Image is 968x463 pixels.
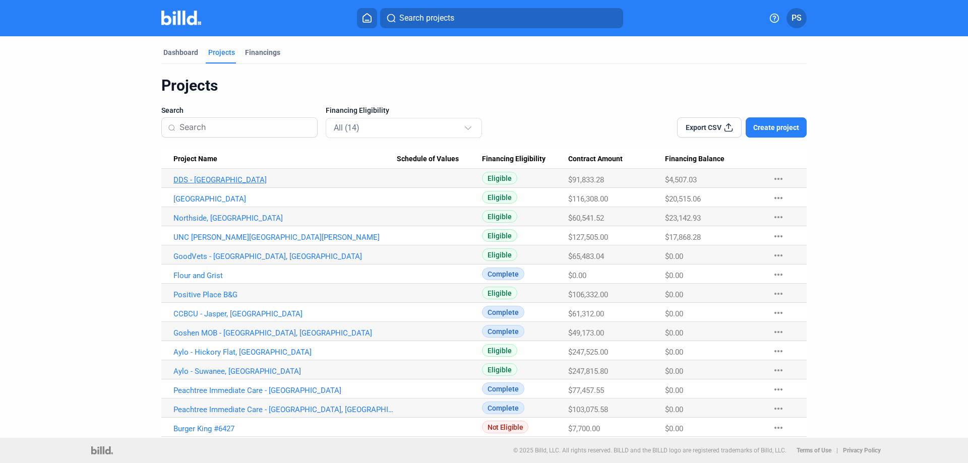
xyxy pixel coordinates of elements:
[665,214,701,223] span: $23,142.93
[665,155,724,164] span: Financing Balance
[568,386,604,395] span: $77,457.55
[568,233,608,242] span: $127,505.00
[326,105,389,115] span: Financing Eligibility
[482,325,524,338] span: Complete
[568,194,608,204] span: $116,308.00
[772,403,784,415] mat-icon: more_horiz
[482,402,524,414] span: Complete
[843,447,881,454] b: Privacy Policy
[568,405,608,414] span: $103,075.58
[173,214,397,223] a: Northside, [GEOGRAPHIC_DATA]
[665,386,683,395] span: $0.00
[568,214,604,223] span: $60,541.52
[772,230,784,242] mat-icon: more_horiz
[836,447,838,454] p: |
[208,47,235,57] div: Projects
[399,12,454,24] span: Search projects
[513,447,786,454] p: © 2025 Billd, LLC. All rights reserved. BILLD and the BILLD logo are registered trademarks of Bil...
[772,307,784,319] mat-icon: more_horiz
[792,12,802,24] span: PS
[173,233,397,242] a: UNC [PERSON_NAME][GEOGRAPHIC_DATA][PERSON_NAME]
[677,117,742,138] button: Export CSV
[245,47,280,57] div: Financings
[163,47,198,57] div: Dashboard
[482,382,524,395] span: Complete
[772,345,784,357] mat-icon: more_horiz
[772,326,784,338] mat-icon: more_horiz
[173,367,397,376] a: Aylo - Suwanee, [GEOGRAPHIC_DATA]
[786,8,807,28] button: PS
[482,363,517,376] span: Eligible
[173,309,397,318] a: CCBCU - Jasper, [GEOGRAPHIC_DATA]
[772,269,784,281] mat-icon: more_horiz
[173,424,397,433] a: Burger King #6427
[772,422,784,434] mat-icon: more_horiz
[772,192,784,204] mat-icon: more_horiz
[334,123,359,133] mat-select-trigger: All (14)
[482,421,528,433] span: Not Eligible
[665,194,701,204] span: $20,515.06
[482,287,517,299] span: Eligible
[397,155,482,164] div: Schedule of Values
[482,155,546,164] span: Financing Eligibility
[482,248,517,261] span: Eligible
[665,367,683,376] span: $0.00
[665,328,683,338] span: $0.00
[665,271,683,280] span: $0.00
[772,249,784,261] mat-icon: more_horiz
[482,344,517,357] span: Eligible
[173,290,397,299] a: Positive Place B&G
[568,367,608,376] span: $247,815.80
[797,447,831,454] b: Terms of Use
[772,364,784,376] mat-icon: more_horiz
[568,271,586,280] span: $0.00
[665,252,683,261] span: $0.00
[568,309,604,318] span: $61,312.00
[397,155,459,164] span: Schedule of Values
[568,155,665,164] div: Contract Amount
[482,306,524,318] span: Complete
[568,175,604,184] span: $91,833.28
[772,288,784,300] mat-icon: more_horiz
[772,383,784,395] mat-icon: more_horiz
[772,173,784,185] mat-icon: more_horiz
[173,405,397,414] a: Peachtree Immediate Care - [GEOGRAPHIC_DATA], [GEOGRAPHIC_DATA]
[568,348,608,357] span: $247,525.00
[173,194,397,204] a: [GEOGRAPHIC_DATA]
[665,424,683,433] span: $0.00
[173,155,217,164] span: Project Name
[173,348,397,357] a: Aylo - Hickory Flat, [GEOGRAPHIC_DATA]
[482,268,524,280] span: Complete
[179,117,311,138] input: Search
[482,172,517,184] span: Eligible
[772,211,784,223] mat-icon: more_horiz
[173,328,397,338] a: Goshen MOB - [GEOGRAPHIC_DATA], [GEOGRAPHIC_DATA]
[665,405,683,414] span: $0.00
[665,233,701,242] span: $17,868.28
[173,386,397,395] a: Peachtree Immediate Care - [GEOGRAPHIC_DATA]
[753,122,799,133] span: Create project
[173,252,397,261] a: GoodVets - [GEOGRAPHIC_DATA], [GEOGRAPHIC_DATA]
[665,309,683,318] span: $0.00
[568,424,600,433] span: $7,700.00
[380,8,623,28] button: Search projects
[568,290,608,299] span: $106,332.00
[686,122,721,133] span: Export CSV
[482,210,517,223] span: Eligible
[665,348,683,357] span: $0.00
[568,328,604,338] span: $49,173.00
[482,155,568,164] div: Financing Eligibility
[568,252,604,261] span: $65,483.04
[161,11,201,25] img: Billd Company Logo
[482,229,517,242] span: Eligible
[665,175,697,184] span: $4,507.03
[161,76,807,95] div: Projects
[568,155,623,164] span: Contract Amount
[91,446,113,454] img: logo
[173,175,397,184] a: DDS - [GEOGRAPHIC_DATA]
[161,105,184,115] span: Search
[746,117,807,138] button: Create project
[173,155,397,164] div: Project Name
[173,271,397,280] a: Flour and Grist
[665,155,762,164] div: Financing Balance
